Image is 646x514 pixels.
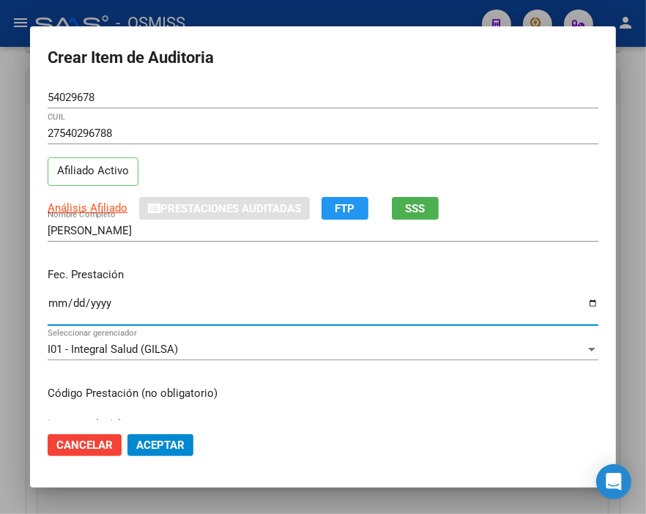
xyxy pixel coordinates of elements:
[48,267,598,283] p: Fec. Prestación
[127,434,193,456] button: Aceptar
[335,202,355,215] span: FTP
[596,464,631,499] div: Open Intercom Messenger
[48,44,598,72] h2: Crear Item de Auditoria
[406,202,426,215] span: SSS
[56,439,113,452] span: Cancelar
[136,439,185,452] span: Aceptar
[48,434,122,456] button: Cancelar
[392,197,439,220] button: SSS
[48,201,127,215] span: Análisis Afiliado
[48,385,598,402] p: Código Prestación (no obligatorio)
[48,343,178,356] span: I01 - Integral Salud (GILSA)
[160,202,301,215] span: Prestaciones Auditadas
[139,197,310,220] button: Prestaciones Auditadas
[48,157,138,186] p: Afiliado Activo
[322,197,368,220] button: FTP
